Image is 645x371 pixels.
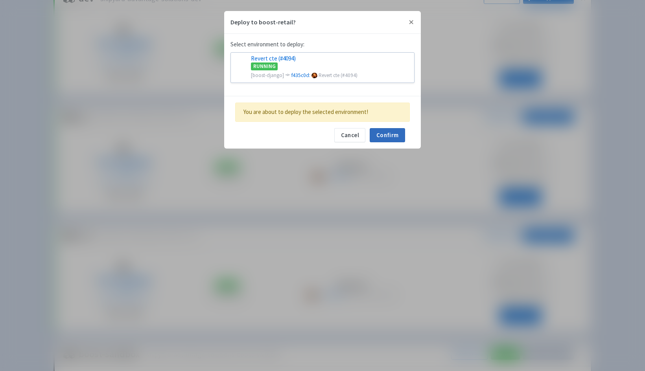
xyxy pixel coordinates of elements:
[291,72,310,79] span: f435c0d:
[251,72,284,79] span: [boost-django]
[251,62,278,70] span: RUNNING
[370,128,405,142] button: Confirm
[230,17,296,27] h5: Deploy to boost-retail?
[334,128,365,142] button: Cancel
[237,54,408,81] a: Revert cte (#4094) RUNNING [boost-django] f435c0d: P Revert cte (#4094)
[230,40,304,49] label: Select environment to deploy:
[311,73,317,78] span: by: adam006
[246,55,399,62] div: Revert cte (#4094)
[402,11,421,33] button: Close
[319,72,358,79] span: Revert cte (#4094)
[235,103,410,122] div: You are about to deploy the selected environment!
